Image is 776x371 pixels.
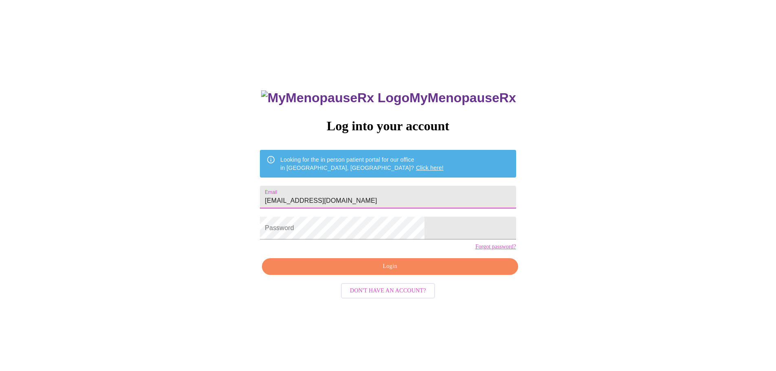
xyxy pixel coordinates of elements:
[262,258,518,275] button: Login
[350,286,426,296] span: Don't have an account?
[280,152,444,175] div: Looking for the in person patient portal for our office in [GEOGRAPHIC_DATA], [GEOGRAPHIC_DATA]?
[339,287,437,294] a: Don't have an account?
[475,244,516,250] a: Forgot password?
[260,119,516,134] h3: Log into your account
[416,165,444,171] a: Click here!
[261,90,409,105] img: MyMenopauseRx Logo
[261,90,516,105] h3: MyMenopauseRx
[341,283,435,299] button: Don't have an account?
[271,261,508,272] span: Login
